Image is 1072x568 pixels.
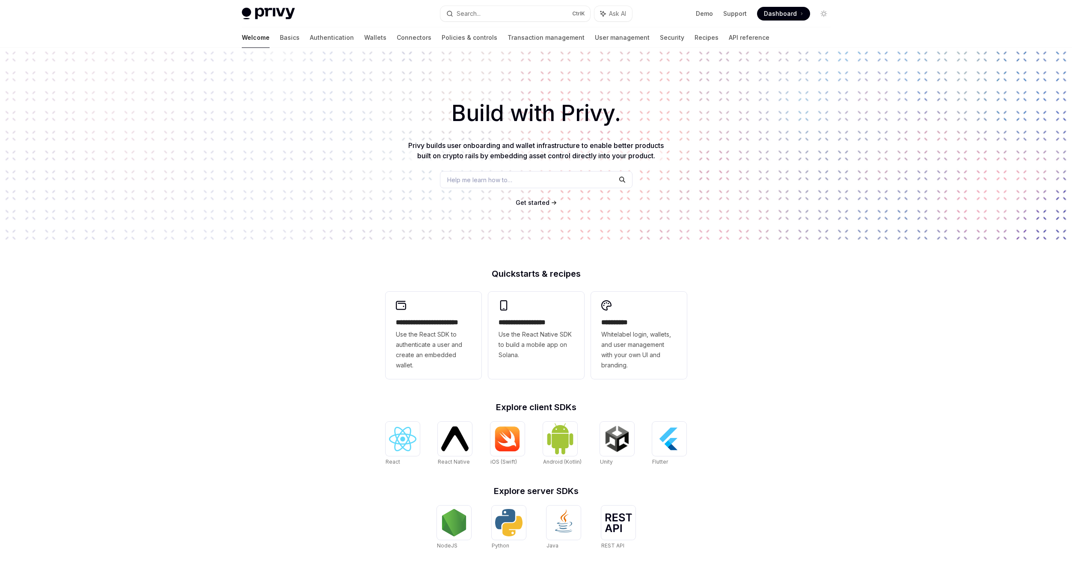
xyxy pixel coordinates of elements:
[492,542,509,549] span: Python
[600,459,613,465] span: Unity
[492,506,526,550] a: PythonPython
[603,425,631,453] img: Unity
[242,27,270,48] a: Welcome
[660,27,684,48] a: Security
[516,198,549,207] a: Get started
[508,27,585,48] a: Transaction management
[437,542,457,549] span: NodeJS
[817,7,831,21] button: Toggle dark mode
[609,9,626,18] span: Ask AI
[242,8,295,20] img: light logo
[438,459,470,465] span: React Native
[601,329,677,370] span: Whitelabel login, wallets, and user management with your own UI and branding.
[442,27,497,48] a: Policies & controls
[386,403,687,411] h2: Explore client SDKs
[457,9,481,19] div: Search...
[729,27,769,48] a: API reference
[543,422,582,466] a: Android (Kotlin)Android (Kotlin)
[695,27,719,48] a: Recipes
[488,292,584,379] a: **** **** **** ***Use the React Native SDK to build a mobile app on Solana.
[543,459,582,465] span: Android (Kotlin)
[600,422,634,466] a: UnityUnity
[396,329,471,370] span: Use the React SDK to authenticate a user and create an embedded wallet.
[397,27,431,48] a: Connectors
[440,6,590,21] button: Search...CtrlK
[364,27,386,48] a: Wallets
[546,542,558,549] span: Java
[652,422,686,466] a: FlutterFlutter
[408,141,664,160] span: Privy builds user onboarding and wallet infrastructure to enable better products built on crypto ...
[386,269,687,278] h2: Quickstarts & recipes
[386,422,420,466] a: ReactReact
[516,199,549,206] span: Get started
[437,506,471,550] a: NodeJSNodeJS
[594,6,632,21] button: Ask AI
[389,427,416,451] img: React
[441,426,469,451] img: React Native
[572,10,585,17] span: Ctrl K
[764,9,797,18] span: Dashboard
[280,27,300,48] a: Basics
[490,422,525,466] a: iOS (Swift)iOS (Swift)
[14,97,1058,130] h1: Build with Privy.
[494,426,521,452] img: iOS (Swift)
[696,9,713,18] a: Demo
[495,509,523,536] img: Python
[723,9,747,18] a: Support
[438,422,472,466] a: React NativeReact Native
[499,329,574,360] span: Use the React Native SDK to build a mobile app on Solana.
[386,459,400,465] span: React
[546,423,574,455] img: Android (Kotlin)
[550,509,577,536] img: Java
[652,459,668,465] span: Flutter
[386,487,687,495] h2: Explore server SDKs
[656,425,683,453] img: Flutter
[440,509,468,536] img: NodeJS
[591,292,687,379] a: **** *****Whitelabel login, wallets, and user management with your own UI and branding.
[757,7,810,21] a: Dashboard
[447,175,512,184] span: Help me learn how to…
[490,459,517,465] span: iOS (Swift)
[546,506,581,550] a: JavaJava
[601,506,635,550] a: REST APIREST API
[601,542,624,549] span: REST API
[605,513,632,532] img: REST API
[310,27,354,48] a: Authentication
[595,27,650,48] a: User management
